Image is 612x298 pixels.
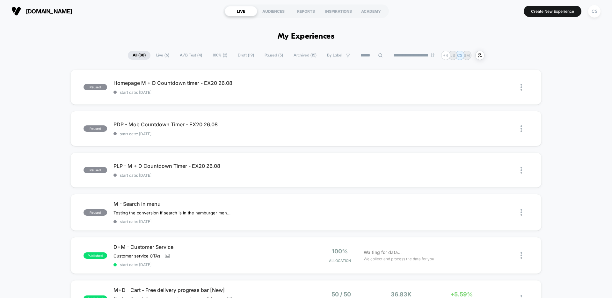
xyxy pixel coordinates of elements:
[175,51,207,60] span: A/B Test ( 4 )
[113,244,306,250] span: D+M - Customer Service
[464,53,470,58] p: SM
[290,6,322,16] div: REPORTS
[450,53,455,58] p: JS
[364,249,402,256] span: Waiting for data...
[113,80,306,86] span: Homepage M + D Countdown timer - EX20 26.08
[113,219,306,224] span: start date: [DATE]
[327,53,342,58] span: By Label
[521,84,522,91] img: close
[521,125,522,132] img: close
[84,84,107,90] span: paused
[260,51,288,60] span: Paused ( 5 )
[450,291,473,298] span: +5.59%
[364,256,434,262] span: We collect and process the data for you
[128,51,150,60] span: All ( 30 )
[151,51,174,60] span: Live ( 6 )
[225,6,257,16] div: LIVE
[113,210,232,215] span: Testing the conversion if search is in the hamburger menu vs not
[84,167,107,173] span: paused
[84,252,107,259] span: published
[84,125,107,132] span: paused
[329,258,351,263] span: Allocation
[289,51,321,60] span: Archived ( 15 )
[588,5,601,18] div: CS
[113,173,306,178] span: start date: [DATE]
[355,6,387,16] div: ACADEMY
[521,252,522,259] img: close
[113,163,306,169] span: PLP - M + D Countdown Timer - EX20 26.08
[431,53,434,57] img: end
[521,209,522,216] img: close
[391,291,412,298] span: 36.83k
[521,167,522,174] img: close
[278,32,335,41] h1: My Experiences
[441,51,450,60] div: + 4
[524,6,581,17] button: Create New Experience
[586,5,602,18] button: CS
[10,6,74,16] button: [DOMAIN_NAME]
[11,6,21,16] img: Visually logo
[84,209,107,216] span: paused
[257,6,290,16] div: AUDIENCES
[332,248,348,255] span: 100%
[208,51,232,60] span: 100% ( 2 )
[331,291,351,298] span: 50 / 50
[113,253,160,258] span: Customer service CTAs
[457,53,463,58] p: CS
[113,201,306,207] span: M - Search in menu
[26,8,72,15] span: [DOMAIN_NAME]
[113,121,306,128] span: PDP - Mob Countdown Timer - EX20 26.08
[113,131,306,136] span: start date: [DATE]
[113,262,306,267] span: start date: [DATE]
[233,51,259,60] span: Draft ( 19 )
[322,6,355,16] div: INSPIRATIONS
[113,90,306,95] span: start date: [DATE]
[113,287,306,293] span: M+D - Cart - Free delivery progress bar [New]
